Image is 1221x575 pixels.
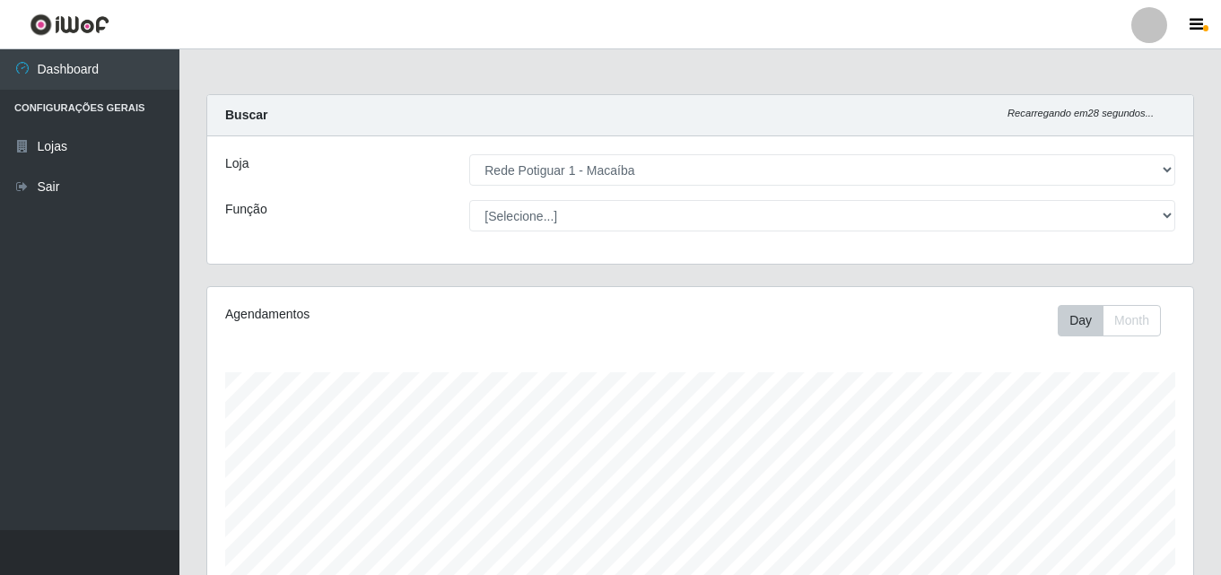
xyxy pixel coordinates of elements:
[1007,108,1154,118] i: Recarregando em 28 segundos...
[1058,305,1161,336] div: First group
[225,305,606,324] div: Agendamentos
[1058,305,1103,336] button: Day
[1103,305,1161,336] button: Month
[225,108,267,122] strong: Buscar
[30,13,109,36] img: CoreUI Logo
[225,200,267,219] label: Função
[225,154,249,173] label: Loja
[1058,305,1175,336] div: Toolbar with button groups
